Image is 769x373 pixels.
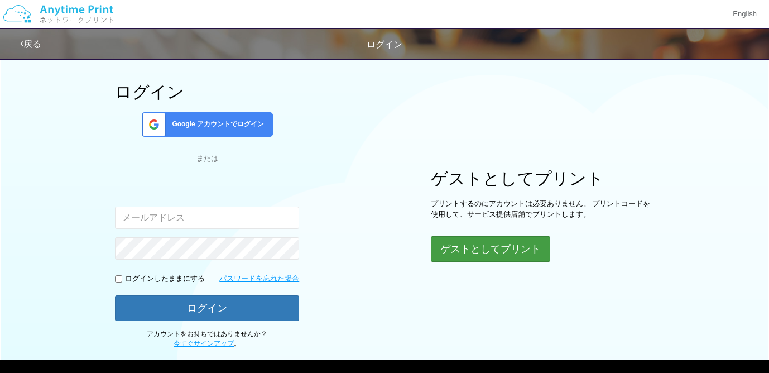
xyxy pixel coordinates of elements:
[219,274,299,284] a: パスワードを忘れた場合
[174,339,234,347] a: 今すぐサインアップ
[431,236,550,262] button: ゲストとしてプリント
[115,329,299,348] p: アカウントをお持ちではありませんか？
[431,199,654,219] p: プリントするのにアカウントは必要ありません。 プリントコードを使用して、サービス提供店舗でプリントします。
[431,169,654,188] h1: ゲストとしてプリント
[174,339,241,347] span: 。
[20,39,41,49] a: 戻る
[125,274,205,284] p: ログインしたままにする
[115,83,299,101] h1: ログイン
[367,40,402,49] span: ログイン
[115,207,299,229] input: メールアドレス
[115,154,299,164] div: または
[115,295,299,321] button: ログイン
[167,119,264,129] span: Google アカウントでログイン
